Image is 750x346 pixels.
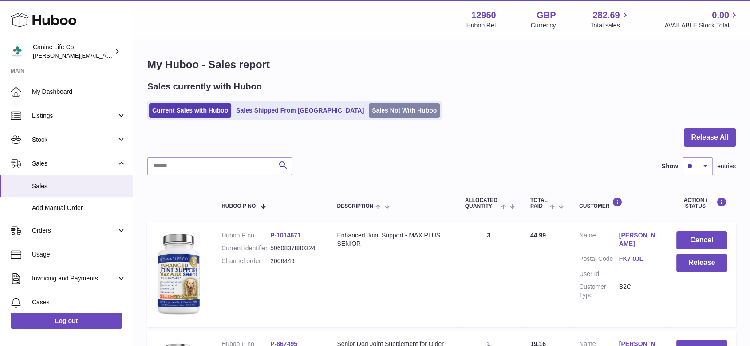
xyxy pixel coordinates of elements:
a: FK7 0JL [619,255,659,263]
dt: Channel order [221,257,270,265]
span: Usage [32,250,126,259]
span: 44.99 [530,232,546,239]
button: Release All [684,128,736,147]
dt: User Id [579,270,619,278]
a: P-1014671 [270,232,301,239]
a: Current Sales with Huboo [149,103,231,118]
span: 0.00 [712,9,729,21]
a: Sales Shipped From [GEOGRAPHIC_DATA] [233,103,367,118]
dt: Huboo P no [221,231,270,240]
dt: Customer Type [579,283,619,299]
div: Action / Status [676,197,727,209]
span: Total paid [530,198,548,209]
td: 3 [456,222,521,326]
button: Release [676,254,727,272]
span: Description [337,203,373,209]
span: My Dashboard [32,88,126,96]
dt: Postal Code [579,255,619,265]
label: Show [662,162,678,171]
span: Total sales [590,21,630,30]
img: kevin@clsgltd.co.uk [11,45,24,58]
span: Huboo P no [221,203,256,209]
a: 0.00 AVAILABLE Stock Total [664,9,739,30]
dt: Current identifier [221,244,270,253]
span: 282.69 [592,9,620,21]
div: Huboo Ref [466,21,496,30]
span: Cases [32,298,126,307]
span: [PERSON_NAME][EMAIL_ADDRESS][DOMAIN_NAME] [33,52,178,59]
div: Enhanced Joint Support - MAX PLUS SENIOR [337,231,447,248]
span: Invoicing and Payments [32,274,117,283]
span: AVAILABLE Stock Total [664,21,739,30]
a: 282.69 Total sales [590,9,630,30]
a: Sales Not With Huboo [369,103,440,118]
span: Orders [32,226,117,235]
span: Sales [32,182,126,190]
a: [PERSON_NAME] [619,231,659,248]
dd: B2C [619,283,659,299]
dd: 2006449 [270,257,319,265]
dd: 5060837880324 [270,244,319,253]
div: Canine Life Co. [33,43,113,60]
strong: 12950 [471,9,496,21]
dt: Name [579,231,619,250]
div: Customer [579,197,659,209]
button: Cancel [676,231,727,249]
span: Sales [32,159,117,168]
a: Log out [11,313,122,329]
h1: My Huboo - Sales report [147,58,736,72]
span: Stock [32,136,117,144]
strong: GBP [537,9,556,21]
div: Currency [531,21,556,30]
span: entries [717,162,736,171]
img: 129501732536582.jpg [156,231,201,315]
span: ALLOCATED Quantity [465,198,499,209]
span: Listings [32,112,117,120]
h2: Sales currently with Huboo [147,81,262,93]
span: Add Manual Order [32,204,126,212]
